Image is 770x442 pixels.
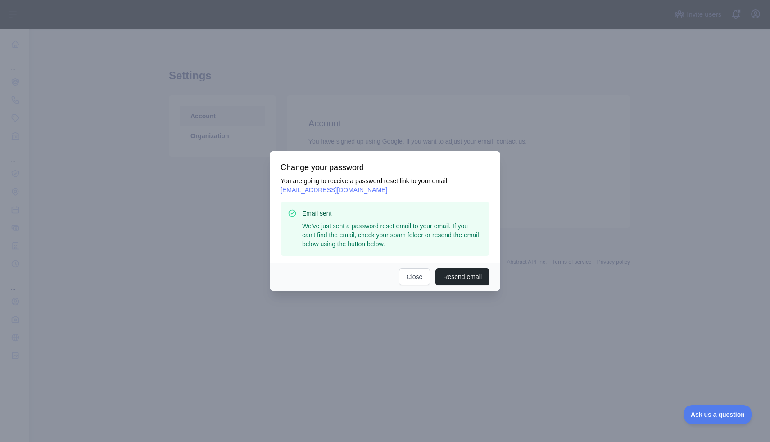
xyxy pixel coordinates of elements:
[435,268,489,285] button: Resend email
[302,209,482,218] h3: Email sent
[281,176,489,194] p: You are going to receive a password reset link to your email
[684,405,752,424] iframe: Toggle Customer Support
[302,221,482,248] p: We've just sent a password reset email to your email. If you can't find the email, check your spa...
[281,162,489,173] h3: Change your password
[281,186,387,194] span: [EMAIL_ADDRESS][DOMAIN_NAME]
[399,268,430,285] button: Close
